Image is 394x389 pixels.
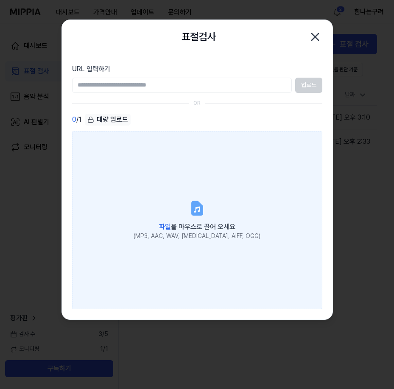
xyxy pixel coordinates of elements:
[193,100,201,107] div: OR
[72,114,81,126] div: / 1
[85,114,131,126] button: 대량 업로드
[159,223,235,231] span: 을 마우스로 끌어 오세요
[72,64,322,74] label: URL 입력하기
[182,29,216,45] h2: 표절검사
[72,115,76,125] span: 0
[85,114,131,126] div: 대량 업로드
[159,223,171,231] span: 파일
[134,232,260,241] div: (MP3, AAC, WAV, [MEDICAL_DATA], AIFF, OGG)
